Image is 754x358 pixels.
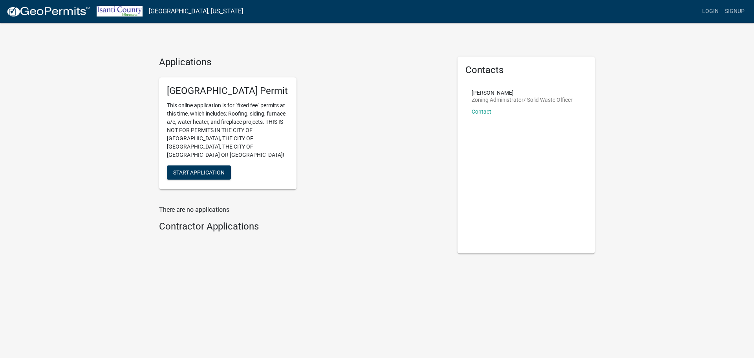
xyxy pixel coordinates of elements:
h5: [GEOGRAPHIC_DATA] Permit [167,85,289,97]
span: Start Application [173,169,225,175]
wm-workflow-list-section: Applications [159,57,446,196]
a: Contact [472,108,491,115]
h4: Applications [159,57,446,68]
h4: Contractor Applications [159,221,446,232]
h5: Contacts [465,64,587,76]
p: There are no applications [159,205,446,215]
button: Start Application [167,165,231,180]
wm-workflow-list-section: Contractor Applications [159,221,446,235]
a: Login [699,4,722,19]
img: Isanti County, Minnesota [97,6,143,17]
a: [GEOGRAPHIC_DATA], [US_STATE] [149,5,243,18]
p: [PERSON_NAME] [472,90,573,95]
p: Zoning Administrator/ Solid Waste Officer [472,97,573,103]
a: Signup [722,4,748,19]
p: This online application is for "fixed fee" permits at this time, which includes: Roofing, siding,... [167,101,289,159]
